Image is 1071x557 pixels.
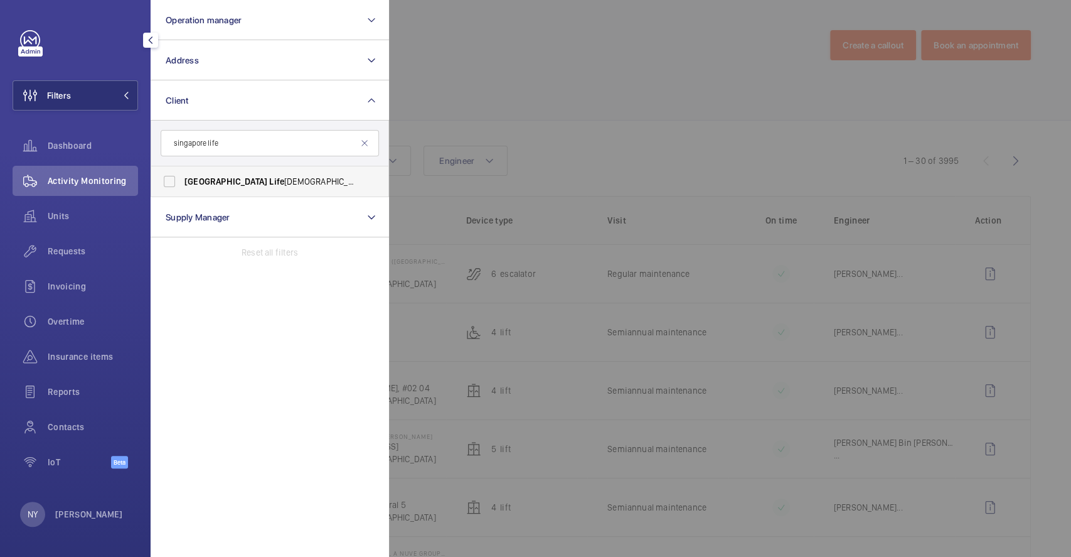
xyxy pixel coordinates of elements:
[28,508,38,521] p: NY
[48,245,138,257] span: Requests
[47,89,71,102] span: Filters
[48,210,138,222] span: Units
[48,386,138,398] span: Reports
[48,280,138,293] span: Invoicing
[55,508,123,521] p: [PERSON_NAME]
[48,139,138,152] span: Dashboard
[48,315,138,328] span: Overtime
[13,80,138,111] button: Filters
[48,421,138,433] span: Contacts
[111,456,128,468] span: Beta
[48,456,111,468] span: IoT
[48,175,138,187] span: Activity Monitoring
[48,350,138,363] span: Insurance items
